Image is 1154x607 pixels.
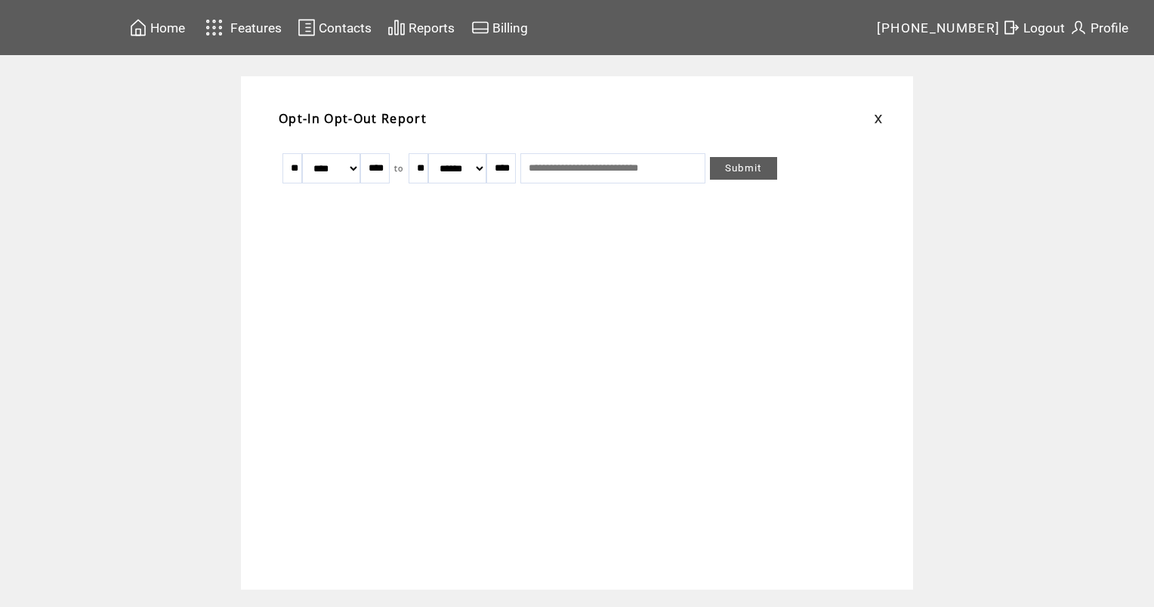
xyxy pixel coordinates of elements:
[127,16,187,39] a: Home
[1002,18,1020,37] img: exit.svg
[298,18,316,37] img: contacts.svg
[295,16,374,39] a: Contacts
[710,157,777,180] a: Submit
[409,20,455,35] span: Reports
[230,20,282,35] span: Features
[1067,16,1131,39] a: Profile
[129,18,147,37] img: home.svg
[1069,18,1088,37] img: profile.svg
[387,18,406,37] img: chart.svg
[319,20,372,35] span: Contacts
[1000,16,1067,39] a: Logout
[1091,20,1128,35] span: Profile
[199,13,284,42] a: Features
[1023,20,1065,35] span: Logout
[279,110,427,127] span: Opt-In Opt-Out Report
[877,20,1001,35] span: [PHONE_NUMBER]
[201,15,227,40] img: features.svg
[469,16,530,39] a: Billing
[150,20,185,35] span: Home
[492,20,528,35] span: Billing
[394,163,404,174] span: to
[385,16,457,39] a: Reports
[471,18,489,37] img: creidtcard.svg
